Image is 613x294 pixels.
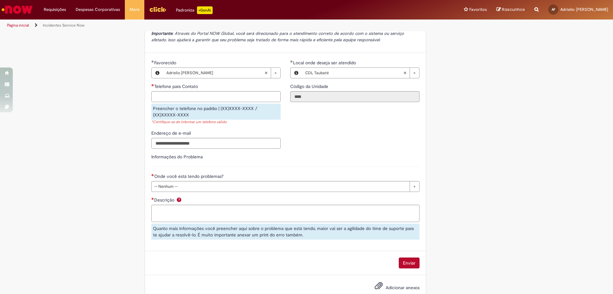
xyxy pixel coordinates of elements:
[151,197,154,200] span: Necessários
[151,138,281,149] input: Endereço de e-mail
[502,6,525,12] span: Rascunhos
[152,68,163,78] button: Favorecido, Visualizar este registro Adrielio Francisco Feliciano
[400,68,410,78] abbr: Limpar campo Local onde deseja ser atendido
[290,91,420,102] input: Código da Unidade
[469,6,487,13] span: Favoritos
[43,23,85,28] a: Incidentes Service Now
[302,68,419,78] a: CDL TaubatéLimpar campo Local onde deseja ser atendido
[154,197,176,203] span: Descrição
[261,68,271,78] abbr: Limpar campo Favorecido
[154,60,178,66] span: Favorecido, Adrielio Francisco Feliciano
[1,3,34,16] img: ServiceNow
[151,60,154,63] span: Obrigatório Preenchido
[496,7,525,13] a: Rascunhos
[151,130,192,136] span: Endereço de e-mail
[149,4,166,14] img: click_logo_yellow_360x200.png
[76,6,120,13] span: Despesas Corporativas
[560,7,608,12] span: Adrielio [PERSON_NAME]
[151,120,281,125] div: *Certifique-se de informar um telefone válido
[130,6,140,13] span: More
[154,173,225,179] span: Onde você está tendo problemas?
[176,6,213,14] div: Padroniza
[5,20,404,31] ul: Trilhas de página
[293,60,357,66] span: Necessários - Local onde deseja ser atendido
[305,68,403,78] span: CDL Taubaté
[154,181,406,192] span: -- Nenhum --
[151,104,281,120] div: Preencher o telefone no padrão | (XX)XXXX-XXXX / (XX)XXXXX-XXXX
[175,197,183,202] span: Ajuda para Descrição
[151,154,203,160] label: Informações do Problema
[386,285,420,290] span: Adicionar anexos
[154,83,199,89] span: Telefone para Contato
[399,258,420,268] button: Enviar
[291,68,302,78] button: Local onde deseja ser atendido, Visualizar este registro CDL Taubaté
[197,6,213,14] p: +GenAi
[151,84,154,86] span: Necessários
[7,23,29,28] a: Página inicial
[151,91,281,102] input: Telefone para Contato
[290,83,329,90] label: Somente leitura - Código da Unidade
[151,224,420,240] div: Quanto mais informações você preencher aqui sobre o problema que está tendo, maior vai ser a agil...
[151,31,172,36] strong: Importante
[163,68,280,78] a: Adrielio [PERSON_NAME]Limpar campo Favorecido
[552,7,555,12] span: AF
[151,205,420,222] textarea: Descrição
[44,6,66,13] span: Requisições
[151,174,154,176] span: Necessários
[166,68,264,78] span: Adrielio [PERSON_NAME]
[290,60,293,63] span: Obrigatório Preenchido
